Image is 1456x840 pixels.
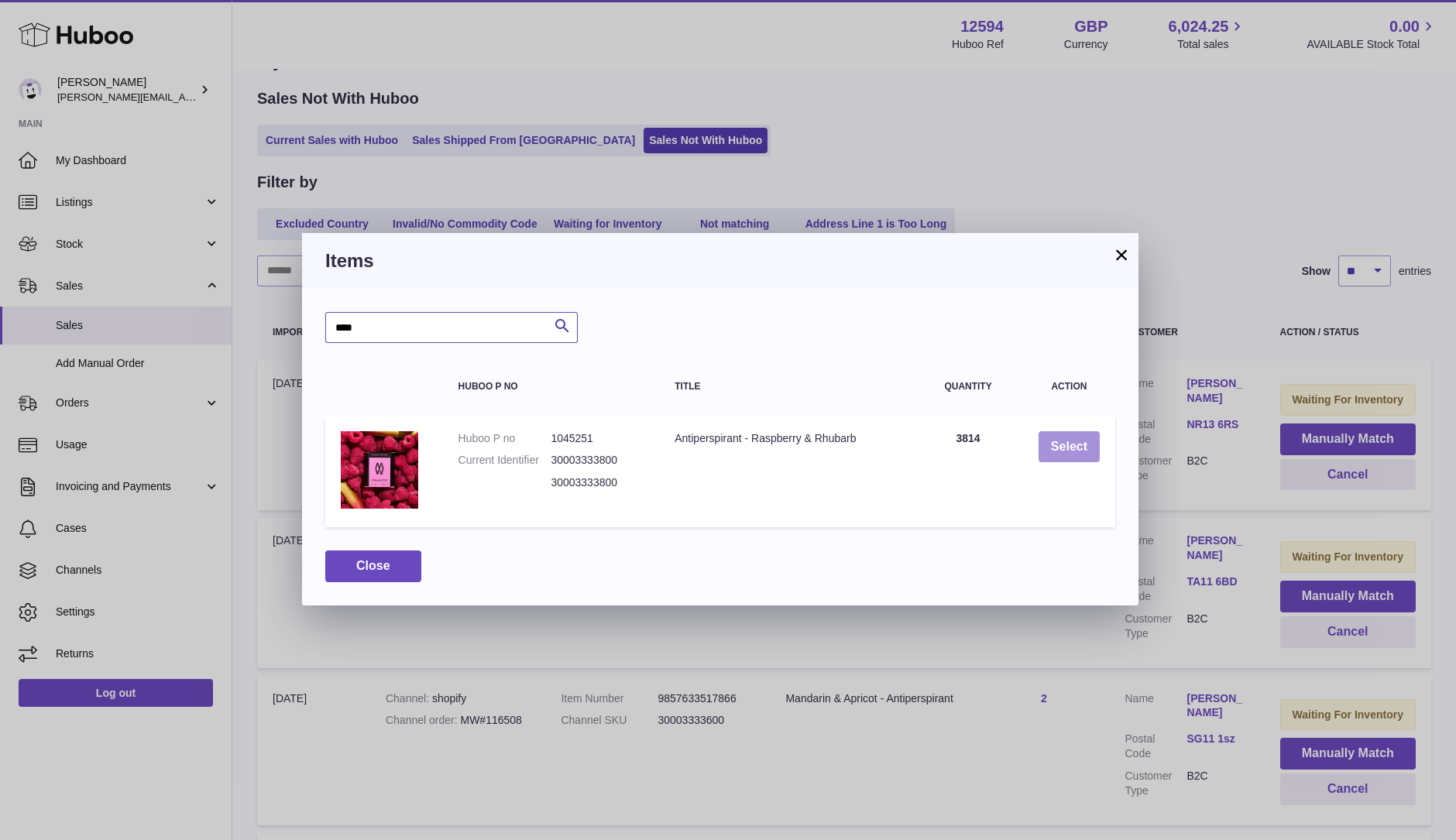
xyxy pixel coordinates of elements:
button: × [1112,245,1131,264]
dd: 30003333800 [551,453,644,468]
dt: Huboo P no [458,431,551,446]
th: Action [1023,366,1115,407]
div: Antiperspirant - Raspberry & Rhubarb [675,431,898,446]
dd: 30003333800 [551,475,644,490]
dt: Current Identifier [458,453,551,468]
h3: Items [325,249,1115,273]
button: Select [1039,431,1100,463]
th: Quantity [913,366,1023,407]
img: Antiperspirant - Raspberry & Rhubarb [341,431,418,509]
th: Huboo P no [443,366,660,407]
button: Close [325,550,421,582]
dd: 1045251 [551,431,644,446]
span: Close [356,559,390,572]
th: Title [659,366,913,407]
td: 3814 [913,416,1023,528]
